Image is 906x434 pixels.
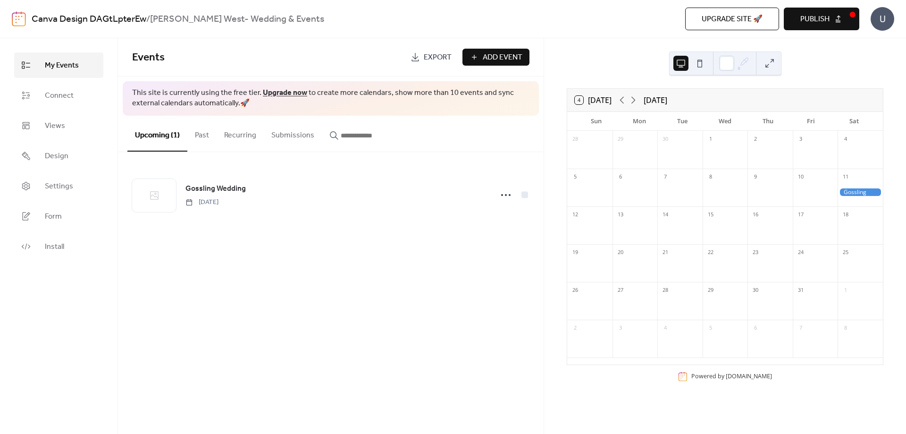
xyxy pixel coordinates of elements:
[132,47,165,68] span: Events
[705,210,716,220] div: 15
[750,210,761,220] div: 16
[462,49,529,66] button: Add Event
[187,116,217,151] button: Past
[750,172,761,182] div: 9
[14,143,103,169] a: Design
[871,7,894,31] div: U
[840,172,851,182] div: 11
[750,247,761,258] div: 23
[750,285,761,296] div: 30
[14,83,103,108] a: Connect
[45,211,62,222] span: Form
[570,134,580,145] div: 28
[45,151,68,162] span: Design
[483,52,522,63] span: Add Event
[750,134,761,145] div: 2
[45,60,79,71] span: My Events
[702,14,763,25] span: Upgrade site 🚀
[705,285,716,296] div: 29
[660,247,671,258] div: 21
[571,94,615,107] button: 4[DATE]
[185,197,218,207] span: [DATE]
[217,116,264,151] button: Recurring
[618,112,661,131] div: Mon
[840,247,851,258] div: 25
[570,323,580,333] div: 2
[615,134,626,145] div: 29
[685,8,779,30] button: Upgrade site 🚀
[570,285,580,296] div: 26
[575,112,618,131] div: Sun
[185,183,246,195] a: Gossling Wedding
[726,372,772,380] a: [DOMAIN_NAME]
[615,285,626,296] div: 27
[45,181,73,192] span: Settings
[789,112,832,131] div: Fri
[150,10,324,28] b: [PERSON_NAME] West- Wedding & Events
[264,116,322,151] button: Submissions
[14,173,103,199] a: Settings
[14,113,103,138] a: Views
[263,85,307,100] a: Upgrade now
[424,52,452,63] span: Export
[660,134,671,145] div: 30
[838,188,883,196] div: Gossling Wedding
[32,10,146,28] a: Canva Design DAGtLpterEw
[840,134,851,145] div: 4
[796,172,806,182] div: 10
[615,210,626,220] div: 13
[570,247,580,258] div: 19
[691,372,772,380] div: Powered by
[705,323,716,333] div: 5
[750,323,761,333] div: 6
[705,247,716,258] div: 22
[840,210,851,220] div: 18
[661,112,704,131] div: Tue
[45,120,65,132] span: Views
[796,247,806,258] div: 24
[800,14,830,25] span: Publish
[570,210,580,220] div: 12
[45,90,74,102] span: Connect
[146,10,150,28] b: /
[796,323,806,333] div: 7
[570,172,580,182] div: 5
[615,172,626,182] div: 6
[704,112,747,131] div: Wed
[12,11,26,26] img: logo
[403,49,459,66] a: Export
[840,323,851,333] div: 8
[185,183,246,195] span: Gossling Wedding
[132,88,529,109] span: This site is currently using the free tier. to create more calendars, show more than 10 events an...
[644,94,667,106] div: [DATE]
[784,8,859,30] button: Publish
[832,112,875,131] div: Sat
[796,134,806,145] div: 3
[127,116,187,152] button: Upcoming (1)
[705,134,716,145] div: 1
[660,172,671,182] div: 7
[45,241,64,253] span: Install
[840,285,851,296] div: 1
[660,210,671,220] div: 14
[796,210,806,220] div: 17
[747,112,789,131] div: Thu
[660,285,671,296] div: 28
[615,247,626,258] div: 20
[14,204,103,229] a: Form
[705,172,716,182] div: 8
[796,285,806,296] div: 31
[660,323,671,333] div: 4
[615,323,626,333] div: 3
[14,234,103,259] a: Install
[14,52,103,78] a: My Events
